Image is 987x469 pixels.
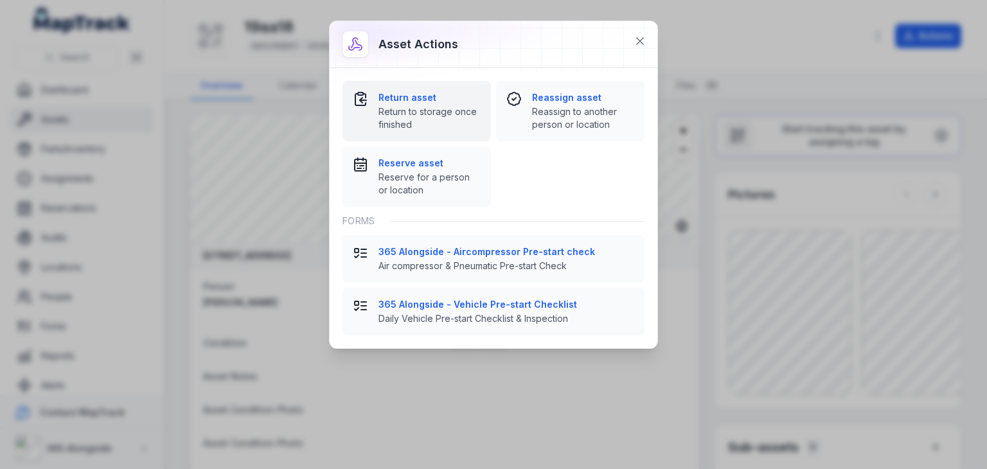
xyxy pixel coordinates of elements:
[342,288,645,335] button: 365 Alongside - Vehicle Pre-start ChecklistDaily Vehicle Pre-start Checklist & Inspection
[342,146,491,207] button: Reserve assetReserve for a person or location
[532,91,634,104] strong: Reassign asset
[378,105,481,131] span: Return to storage once finished
[378,35,458,53] h3: Asset actions
[378,245,634,258] strong: 365 Alongside - Aircompressor Pre-start check
[378,298,634,311] strong: 365 Alongside - Vehicle Pre-start Checklist
[496,81,645,141] button: Reassign assetReassign to another person or location
[342,207,645,235] div: Forms
[378,260,634,272] span: Air compressor & Pneumatic Pre-start Check
[378,157,481,170] strong: Reserve asset
[342,235,645,283] button: 365 Alongside - Aircompressor Pre-start checkAir compressor & Pneumatic Pre-start Check
[378,171,481,197] span: Reserve for a person or location
[532,105,634,131] span: Reassign to another person or location
[342,81,491,141] button: Return assetReturn to storage once finished
[378,312,634,325] span: Daily Vehicle Pre-start Checklist & Inspection
[378,91,481,104] strong: Return asset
